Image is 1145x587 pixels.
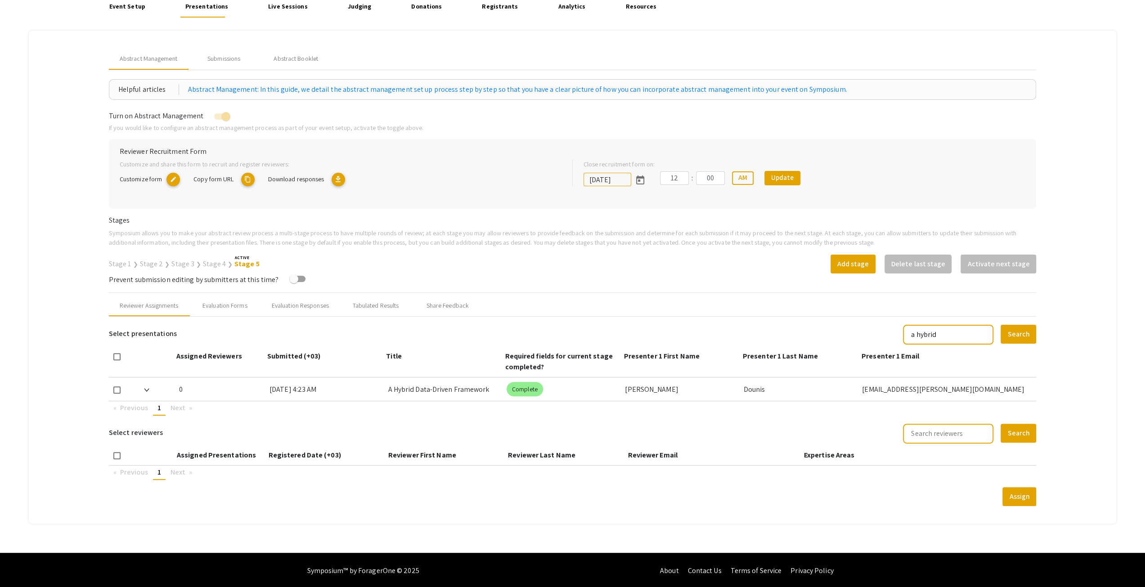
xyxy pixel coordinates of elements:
[268,175,324,183] span: Download responses
[1002,487,1036,506] button: Assign
[109,401,1036,416] ul: Pagination
[7,547,38,580] iframe: Chat
[228,260,233,268] span: ❯
[903,424,993,444] input: Search reviewers
[903,325,993,345] input: Search presentations
[109,423,163,443] h6: Select reviewers
[144,388,149,392] img: Expand arrow
[696,171,725,185] input: Minutes
[628,450,677,460] span: Reviewer Email
[120,147,1025,156] h6: Reviewer Recruitment Form
[386,351,402,361] span: Title
[831,255,876,273] button: Add stage
[332,173,345,186] mat-icon: Export responses
[165,260,170,268] span: ❯
[885,255,952,273] button: Delete last stage
[157,467,161,477] span: 1
[1001,325,1036,344] button: Search
[427,301,469,310] div: Share Feedback
[804,450,855,460] span: Expertise Areas
[505,351,612,372] span: Required fields for current stage completed?
[109,324,177,344] h6: Select presentations
[269,377,381,401] div: [DATE] 4:23 AM
[660,171,689,185] input: Hours
[687,566,721,575] a: Contact Us
[188,84,847,95] a: Abstract Management: In this guide, we detail the abstract management set up process step by step...
[109,111,204,121] span: Turn on Abstract Management
[764,171,800,185] button: Update
[120,54,177,63] span: Abstract Management
[624,351,700,361] span: Presenter 1 First Name
[584,159,655,169] label: Close recruitment form on:
[689,173,696,184] div: :
[203,259,226,269] a: Stage 4
[274,54,318,63] div: Abstract Booklet
[352,301,399,310] div: Tabulated Results
[241,173,255,186] mat-icon: copy URL
[961,255,1036,273] button: Activate next stage
[109,259,131,269] a: Stage 1
[1001,424,1036,443] button: Search
[171,259,194,269] a: Stage 3
[388,450,456,460] span: Reviewer First Name
[272,301,329,310] div: Evaluation Responses
[862,351,919,361] span: Presenter 1 Email
[730,566,781,575] a: Terms of Service
[109,466,1036,480] ul: Pagination
[120,159,558,169] p: Customize and share this form to recruit and register reviewers:
[140,259,163,269] a: Stage 2
[109,123,1036,133] p: If you would like to configure an abstract management process as part of your event setup, activa...
[166,173,180,186] mat-icon: copy URL
[133,260,138,268] span: ❯
[193,175,233,183] span: Copy form URL
[743,351,818,361] span: Presenter 1 Last Name
[179,377,262,401] div: 0
[234,259,260,269] a: Stage 5
[118,84,179,95] div: Helpful articles
[790,566,833,575] a: Privacy Policy
[507,382,543,396] mat-chip: Complete
[176,351,242,361] span: Assigned Reviewers
[660,566,679,575] a: About
[109,216,1036,224] h6: Stages
[171,403,185,412] span: Next
[120,301,178,310] div: Reviewer Assignments
[196,260,201,268] span: ❯
[120,467,148,477] span: Previous
[388,377,499,401] div: A Hybrid Data-Driven Framework for Freight Cost Modeling in Conflict-Affected Economies: A Study ...
[508,450,575,460] span: Reviewer Last Name
[207,54,240,63] div: Submissions
[862,377,1029,401] div: [EMAIL_ADDRESS][PERSON_NAME][DOMAIN_NAME]
[744,377,855,401] div: Dounis
[177,450,256,460] span: Assigned Presentations
[120,403,148,412] span: Previous
[631,171,649,189] button: Open calendar
[109,228,1036,247] p: Symposium allows you to make your abstract review process a multi-stage process to have multiple ...
[625,377,736,401] div: [PERSON_NAME]
[732,171,754,185] button: AM
[171,467,185,477] span: Next
[267,351,321,361] span: Submitted (+03)
[157,403,161,412] span: 1
[202,301,247,310] div: Evaluation Forms
[109,275,278,284] span: Prevent submission editing by submitters at this time?
[120,175,162,183] span: Customize form
[269,450,341,460] span: Registered Date (+03)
